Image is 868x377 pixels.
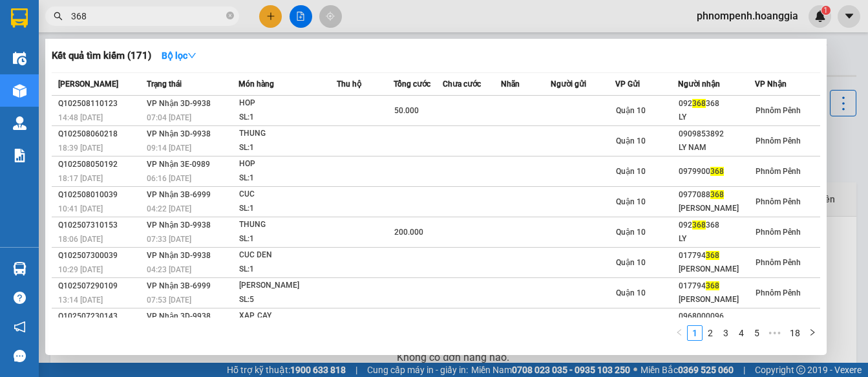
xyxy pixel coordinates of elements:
[756,197,801,206] span: Phnôm Pênh
[672,325,687,341] button: left
[239,171,336,186] div: SL: 1
[147,312,211,321] span: VP Nhận 3D-9938
[239,218,336,232] div: THUNG
[147,281,211,290] span: VP Nhận 3B-6999
[679,111,754,124] div: LY
[710,167,724,176] span: 368
[239,141,336,155] div: SL: 1
[679,219,754,232] div: 092 368
[394,106,419,115] span: 50.000
[151,45,207,66] button: Bộ lọcdown
[226,12,234,19] span: close-circle
[58,144,103,153] span: 18:39 [DATE]
[765,325,785,341] span: •••
[616,106,646,115] span: Quận 10
[147,221,211,230] span: VP Nhận 3D-9938
[394,80,430,89] span: Tổng cước
[679,279,754,293] div: 017794
[58,204,103,213] span: 10:41 [DATE]
[147,265,191,274] span: 04:23 [DATE]
[785,325,805,341] li: 18
[710,190,724,199] span: 368
[147,113,191,122] span: 07:04 [DATE]
[58,310,143,323] div: Q102507230143
[239,232,336,246] div: SL: 1
[616,136,646,145] span: Quận 10
[58,219,143,232] div: Q102507310153
[756,228,801,237] span: Phnôm Pênh
[58,279,143,293] div: Q102507290109
[750,326,764,340] a: 5
[71,9,224,23] input: Tìm tên, số ĐT hoặc mã đơn
[13,262,26,275] img: warehouse-icon
[147,80,182,89] span: Trạng thái
[616,288,646,297] span: Quận 10
[13,149,26,162] img: solution-icon
[239,293,336,307] div: SL: 5
[238,80,274,89] span: Món hàng
[443,80,481,89] span: Chưa cước
[734,326,748,340] a: 4
[706,251,719,260] span: 368
[679,188,754,202] div: 0977088
[394,228,423,237] span: 200.000
[239,96,336,111] div: HOP
[147,251,211,260] span: VP Nhận 3D-9938
[675,329,683,336] span: left
[58,97,143,111] div: Q102508110123
[11,8,28,28] img: logo-vxr
[13,52,26,65] img: warehouse-icon
[755,80,787,89] span: VP Nhận
[809,329,816,336] span: right
[786,326,804,340] a: 18
[679,202,754,215] div: [PERSON_NAME]
[551,80,586,89] span: Người gửi
[687,325,703,341] li: 1
[58,249,143,263] div: Q102507300039
[58,127,143,141] div: Q102508060218
[187,51,196,60] span: down
[337,80,361,89] span: Thu hộ
[239,309,336,323] div: XAP, CAY
[13,84,26,98] img: warehouse-icon
[706,281,719,290] span: 368
[58,265,103,274] span: 10:29 [DATE]
[147,129,211,138] span: VP Nhận 3D-9938
[805,325,820,341] button: right
[679,232,754,246] div: LY
[147,160,210,169] span: VP Nhận 3E-0989
[756,167,801,176] span: Phnôm Pênh
[147,99,211,108] span: VP Nhận 3D-9938
[239,248,336,263] div: CUC DEN
[688,326,702,340] a: 1
[679,263,754,276] div: [PERSON_NAME]
[58,158,143,171] div: Q102508050192
[703,326,717,340] a: 2
[239,263,336,277] div: SL: 1
[679,165,754,178] div: 0979900
[162,50,196,61] strong: Bộ lọc
[615,80,640,89] span: VP Gửi
[239,111,336,125] div: SL: 1
[692,221,706,230] span: 368
[679,249,754,263] div: 017794
[679,310,754,323] div: 0968000096
[692,99,706,108] span: 368
[52,49,151,63] h3: Kết quả tìm kiếm ( 171 )
[147,144,191,153] span: 09:14 [DATE]
[147,174,191,183] span: 06:16 [DATE]
[147,204,191,213] span: 04:22 [DATE]
[147,296,191,305] span: 07:53 [DATE]
[14,350,26,362] span: message
[58,188,143,202] div: Q102508010039
[765,325,785,341] li: Next 5 Pages
[501,80,520,89] span: Nhãn
[239,279,336,293] div: [PERSON_NAME]
[239,157,336,171] div: HOP
[749,325,765,341] li: 5
[756,288,801,297] span: Phnôm Pênh
[616,228,646,237] span: Quận 10
[58,174,103,183] span: 18:17 [DATE]
[734,325,749,341] li: 4
[703,325,718,341] li: 2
